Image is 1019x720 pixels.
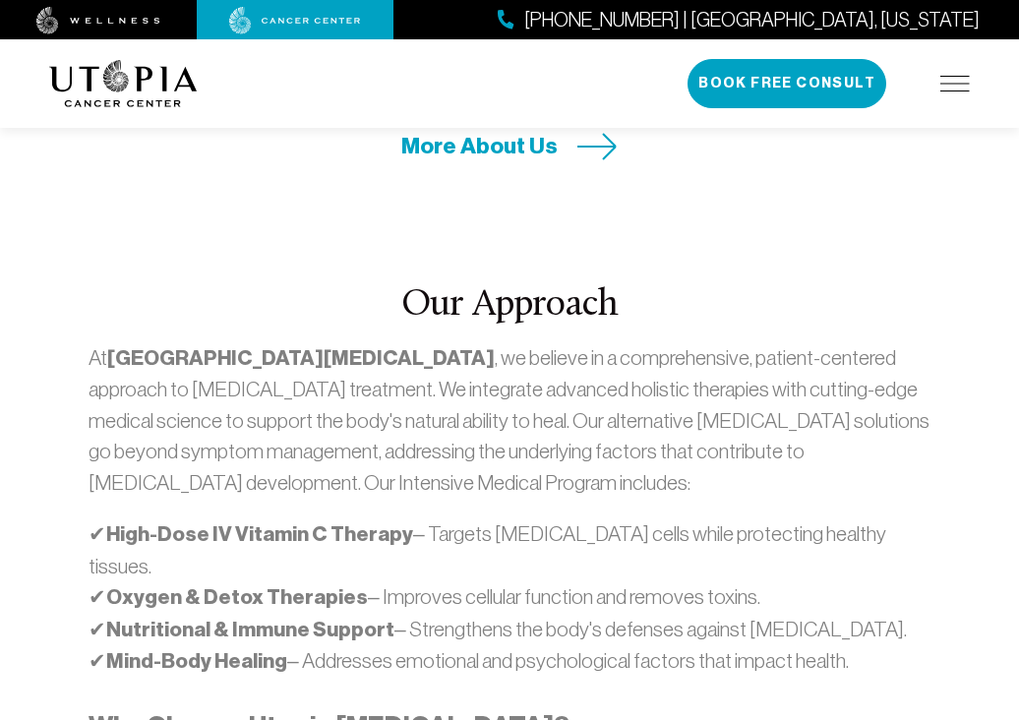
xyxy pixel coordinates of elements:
strong: High-Dose IV Vitamin C Therapy [106,521,413,547]
img: wellness [36,7,160,34]
p: ✔ – Targets [MEDICAL_DATA] cells while protecting healthy tissues. ✔ – Improves cellular function... [89,518,930,678]
img: cancer center [229,7,361,34]
strong: [GEOGRAPHIC_DATA][MEDICAL_DATA] [107,345,495,371]
a: [PHONE_NUMBER] | [GEOGRAPHIC_DATA], [US_STATE] [498,6,980,34]
strong: Nutritional & Immune Support [106,617,394,642]
button: Book Free Consult [688,59,886,108]
p: At , we believe in a comprehensive, patient-centered approach to [MEDICAL_DATA] treatment. We int... [89,342,930,499]
img: logo [49,60,198,107]
span: [PHONE_NUMBER] | [GEOGRAPHIC_DATA], [US_STATE] [524,6,980,34]
a: More About Us [401,131,618,161]
img: icon-hamburger [940,76,970,91]
h2: Our Approach [89,285,930,327]
strong: Oxygen & Detox Therapies [106,584,368,610]
strong: Mind-Body Healing [106,648,287,674]
span: More About Us [401,131,558,161]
